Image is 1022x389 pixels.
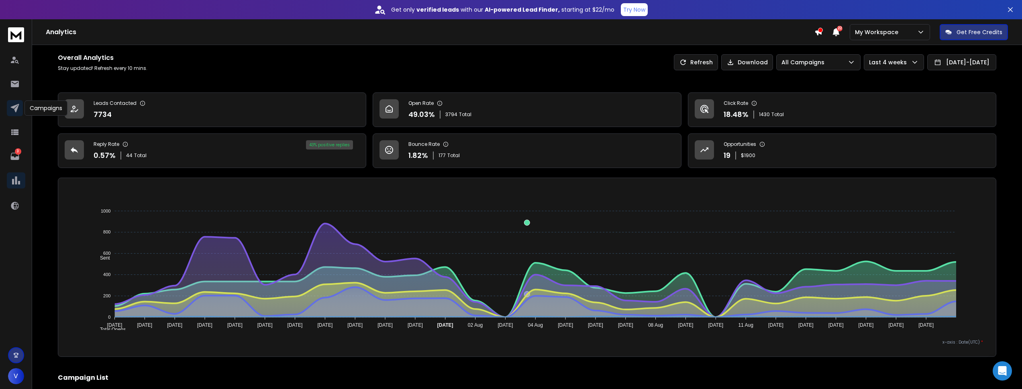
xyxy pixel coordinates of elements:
[940,24,1008,40] button: Get Free Credits
[416,6,459,14] strong: verified leads
[137,322,152,328] tspan: [DATE]
[798,322,814,328] tspan: [DATE]
[724,100,748,106] p: Click Rate
[588,322,603,328] tspan: [DATE]
[107,322,122,328] tspan: [DATE]
[288,322,303,328] tspan: [DATE]
[623,6,645,14] p: Try Now
[781,58,828,66] p: All Campaigns
[498,322,513,328] tspan: [DATE]
[485,6,560,14] strong: AI-powered Lead Finder,
[708,322,723,328] tspan: [DATE]
[439,152,446,159] span: 177
[126,152,133,159] span: 44
[58,373,996,383] h2: Campaign List
[741,152,755,159] p: $ 1900
[408,109,435,120] p: 49.03 %
[648,322,663,328] tspan: 08 Aug
[837,26,842,31] span: 22
[459,111,471,118] span: Total
[103,272,110,277] tspan: 400
[8,368,24,384] button: V
[528,322,543,328] tspan: 04 Aug
[674,54,718,70] button: Refresh
[24,100,67,116] div: Campaigns
[94,327,126,332] span: Total Opens
[373,133,681,168] a: Bounce Rate1.82%177Total
[108,315,110,319] tspan: 0
[58,133,366,168] a: Reply Rate0.57%44Total43% positive replies
[408,322,423,328] tspan: [DATE]
[306,140,353,149] div: 43 % positive replies
[771,111,784,118] span: Total
[134,152,147,159] span: Total
[46,27,814,37] h1: Analytics
[621,3,648,16] button: Try Now
[408,141,440,147] p: Bounce Rate
[7,148,23,164] a: 3
[738,322,753,328] tspan: 11 Aug
[468,322,483,328] tspan: 02 Aug
[103,251,110,256] tspan: 600
[15,148,21,155] p: 3
[58,53,147,63] h1: Overall Analytics
[445,111,457,118] span: 3794
[58,92,366,127] a: Leads Contacted7734
[690,58,713,66] p: Refresh
[889,322,904,328] tspan: [DATE]
[918,322,934,328] tspan: [DATE]
[408,150,428,161] p: 1.82 %
[828,322,844,328] tspan: [DATE]
[859,322,874,328] tspan: [DATE]
[408,100,434,106] p: Open Rate
[103,230,110,235] tspan: 800
[558,322,573,328] tspan: [DATE]
[167,322,182,328] tspan: [DATE]
[738,58,768,66] p: Download
[8,27,24,42] img: logo
[391,6,614,14] p: Get only with our starting at $22/mo
[197,322,212,328] tspan: [DATE]
[993,361,1012,381] div: Open Intercom Messenger
[768,322,783,328] tspan: [DATE]
[317,322,333,328] tspan: [DATE]
[927,54,996,70] button: [DATE]-[DATE]
[227,322,243,328] tspan: [DATE]
[869,58,910,66] p: Last 4 weeks
[347,322,363,328] tspan: [DATE]
[724,150,730,161] p: 19
[103,293,110,298] tspan: 200
[94,109,112,120] p: 7734
[724,109,749,120] p: 18.48 %
[94,100,137,106] p: Leads Contacted
[957,28,1002,36] p: Get Free Credits
[257,322,273,328] tspan: [DATE]
[437,322,453,328] tspan: [DATE]
[373,92,681,127] a: Open Rate49.03%3794Total
[618,322,633,328] tspan: [DATE]
[678,322,694,328] tspan: [DATE]
[724,141,756,147] p: Opportunities
[759,111,770,118] span: 1430
[855,28,902,36] p: My Workspace
[688,133,996,168] a: Opportunities19$1900
[94,150,116,161] p: 0.57 %
[71,339,983,345] p: x-axis : Date(UTC)
[58,65,147,72] p: Stay updated! Refresh every 10 mins.
[94,255,110,261] span: Sent
[447,152,460,159] span: Total
[721,54,773,70] button: Download
[377,322,393,328] tspan: [DATE]
[101,209,110,213] tspan: 1000
[94,141,119,147] p: Reply Rate
[688,92,996,127] a: Click Rate18.48%1430Total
